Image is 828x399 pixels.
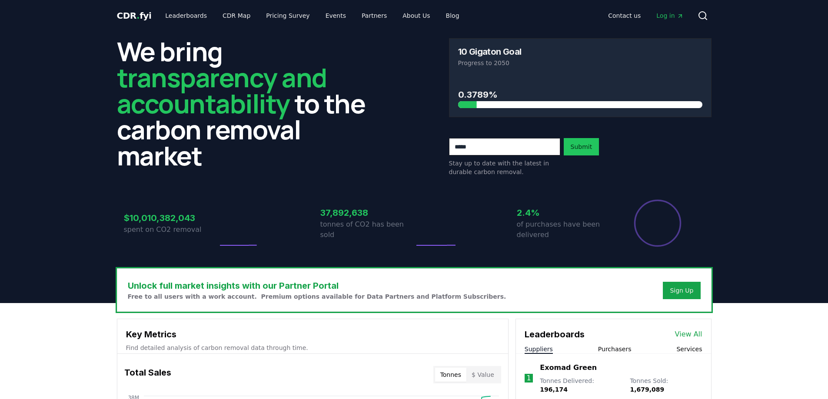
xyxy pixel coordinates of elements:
button: Suppliers [525,345,553,353]
p: 1 [526,373,531,383]
button: Services [676,345,702,353]
h3: Leaderboards [525,328,585,341]
h3: 10 Gigaton Goal [458,47,522,56]
p: Find detailed analysis of carbon removal data through time. [126,343,499,352]
a: View All [675,329,702,340]
a: Log in [649,8,690,23]
h3: 0.3789% [458,88,702,101]
div: Percentage of sales delivered [633,199,682,247]
h3: $10,010,382,043 [124,211,218,224]
a: CDR.fyi [117,10,152,22]
a: Exomad Green [540,363,597,373]
h3: 37,892,638 [320,206,414,219]
p: Tonnes Sold : [630,376,702,394]
p: Free to all users with a work account. Premium options available for Data Partners and Platform S... [128,292,506,301]
a: Blog [439,8,466,23]
button: Sign Up [663,282,700,299]
p: spent on CO2 removal [124,224,218,235]
a: Contact us [601,8,648,23]
p: Stay up to date with the latest in durable carbon removal. [449,159,560,176]
p: Progress to 2050 [458,59,702,67]
button: $ Value [466,368,499,382]
span: 1,679,089 [630,386,664,393]
a: Leaderboards [158,8,214,23]
nav: Main [158,8,466,23]
a: CDR Map [216,8,257,23]
h3: Unlock full market insights with our Partner Portal [128,279,506,292]
a: Pricing Survey [259,8,316,23]
a: Sign Up [670,286,693,295]
h3: Total Sales [124,366,171,383]
a: Events [319,8,353,23]
button: Tonnes [435,368,466,382]
p: tonnes of CO2 has been sold [320,219,414,240]
p: Tonnes Delivered : [540,376,621,394]
h3: 2.4% [517,206,611,219]
span: transparency and accountability [117,59,327,121]
span: 196,174 [540,386,568,393]
span: . [136,10,140,21]
h2: We bring to the carbon removal market [117,38,379,168]
a: Partners [355,8,394,23]
button: Submit [564,138,599,155]
h3: Key Metrics [126,328,499,341]
span: Log in [656,11,683,20]
span: CDR fyi [117,10,152,21]
button: Purchasers [598,345,632,353]
p: of purchases have been delivered [517,219,611,240]
a: About Us [396,8,437,23]
nav: Main [601,8,690,23]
